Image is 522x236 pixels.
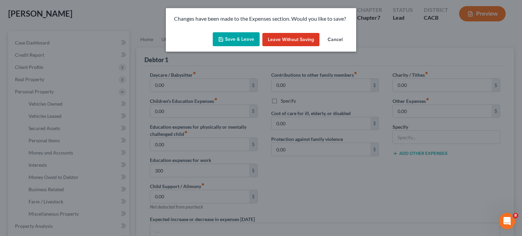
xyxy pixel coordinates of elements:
[513,213,518,218] span: 8
[499,213,515,229] iframe: Intercom live chat
[213,32,260,47] button: Save & Leave
[322,33,348,47] button: Cancel
[174,15,348,23] p: Changes have been made to the Expenses section. Would you like to save?
[262,33,319,47] button: Leave without Saving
